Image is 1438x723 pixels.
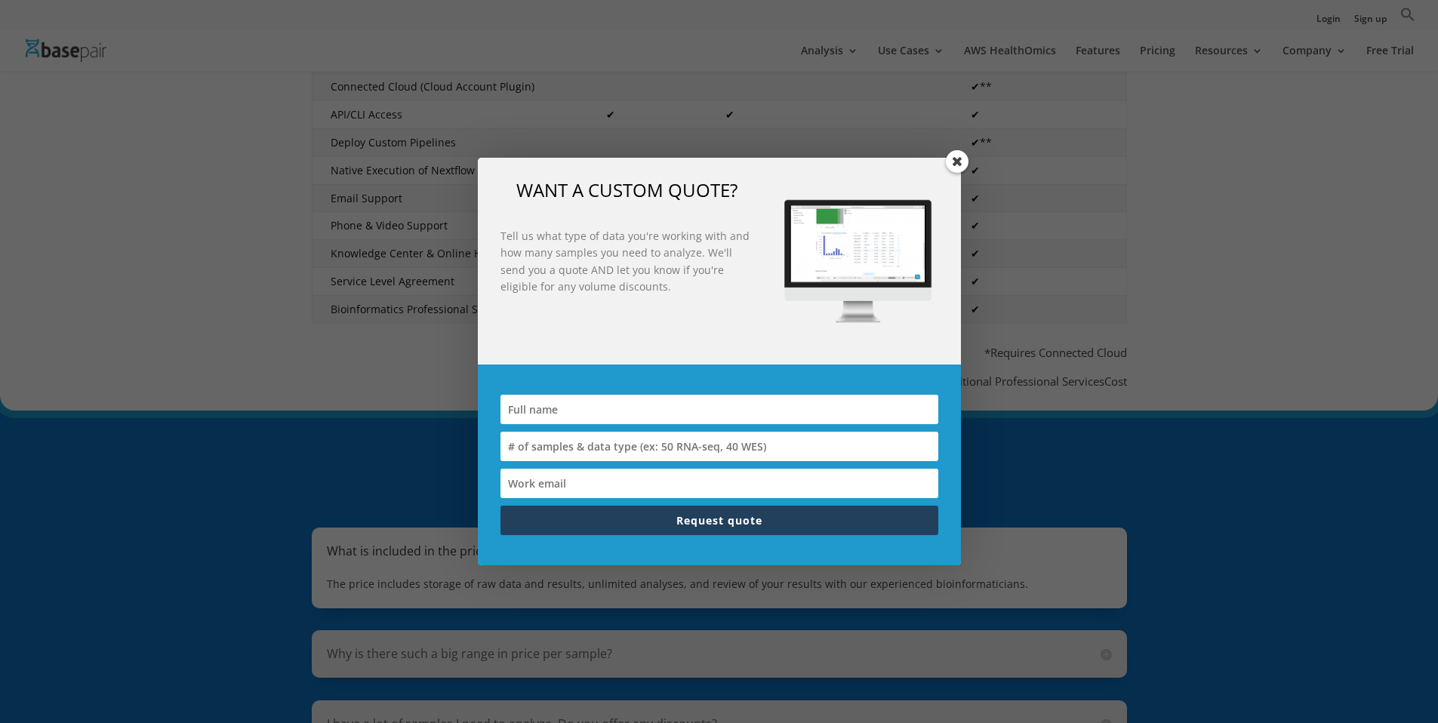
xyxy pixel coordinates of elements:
span: Request quote [676,513,762,528]
span: WANT A CUSTOM QUOTE? [516,177,737,202]
input: Full name [500,395,938,424]
strong: Tell us what type of data you're working with and how many samples you need to analyze. We'll sen... [500,229,750,294]
input: # of samples & data type (ex: 50 RNA-seq, 40 WES) [500,432,938,461]
iframe: Drift Widget Chat Controller [1363,648,1420,705]
button: Request quote [500,506,938,535]
input: Work email [500,469,938,498]
iframe: Drift Widget Chat Window [1127,393,1429,657]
